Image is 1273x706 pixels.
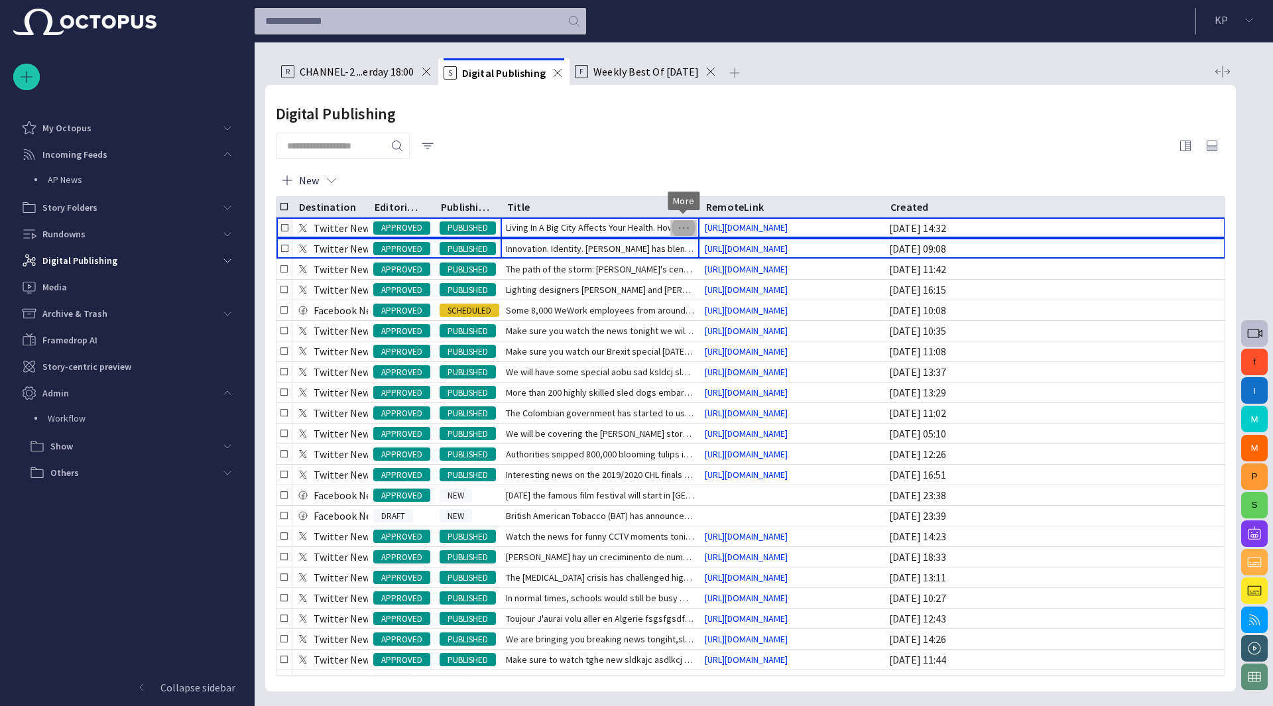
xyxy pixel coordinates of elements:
p: Twitter News [314,467,375,483]
div: AP News [21,168,241,194]
div: Created [890,200,928,213]
div: Publishing status [441,200,490,213]
h2: Digital Publishing [276,105,396,123]
span: Burno hoy hay un creciminento de numero de cooronavirus [506,550,694,563]
p: Facebook News [314,302,383,318]
span: APPROVED [373,243,430,256]
p: Twitter News [314,549,375,565]
span: We are bringing you breaking news tongiht,sl,,s d sdacasdc a [506,632,694,646]
p: Story Folders [42,201,97,214]
p: Twitter News [314,282,375,298]
span: APPROVED [373,345,430,359]
p: Framedrop AI [42,333,97,347]
div: 1/14/2021 11:51 [889,673,946,687]
div: 4/9/2019 11:02 [889,406,946,420]
ul: main menu [13,115,241,486]
a: [URL][DOMAIN_NAME] [699,632,793,646]
p: F [575,65,588,78]
span: APPROVED [373,386,430,400]
span: APPROVED [373,551,430,564]
a: [URL][DOMAIN_NAME] [699,468,793,481]
span: Make sure to watch tghe new sldkajc asdlkcj asdlkcj sadlck;j [506,653,694,666]
p: Twitter News [314,241,375,257]
button: I [1241,377,1268,404]
div: 7/20/2020 23:38 [889,488,946,502]
span: The US Supreme Court on Wednesday granted a request by Presi [506,674,694,687]
div: Framedrop AI [13,327,241,353]
span: PUBLISHED [440,386,496,400]
span: Make sure you watch our Brexit special today at 1700. [506,345,694,358]
span: In normal times, schools would still be busy with students s [506,591,694,605]
span: PUBLISHED [440,469,496,482]
span: Living In A Big City Affects Your Health. How? Watch our Hea [506,221,694,234]
span: Weekly Best Of [DATE] [593,65,699,78]
span: APPROVED [373,613,430,626]
span: PUBLISHED [440,284,496,297]
div: Workflow [21,406,241,433]
span: APPROVED [373,221,430,235]
a: [URL][DOMAIN_NAME] [699,612,793,625]
span: NEW [440,489,472,502]
p: Twitter News [314,569,375,585]
p: Twitter News [314,323,375,339]
a: [URL][DOMAIN_NAME] [699,324,793,337]
span: Innovation. Identity. Madonna has blended all of these and m [506,242,694,255]
div: 8/22/2018 14:32 [889,221,946,235]
a: [URL][DOMAIN_NAME] [699,283,793,296]
span: Interesting news on the 2019/2020 CHL finals in tnoguht news [506,468,694,481]
button: New [276,168,343,192]
p: Twitter News [314,446,375,462]
span: CHANNEL-2 ...erday 18:00 [300,65,414,78]
span: Authorities snipped 800,000 blooming tulips in eastern Japan [506,447,694,461]
p: Facebook News [314,508,383,524]
p: Collapse sidebar [160,679,235,695]
span: APPROVED [373,469,430,482]
div: 9/28/2018 10:35 [889,324,946,338]
div: FWeekly Best Of [DATE] [570,58,723,85]
p: Twitter News [314,364,375,380]
button: S [1241,492,1268,518]
span: APPROVED [373,325,430,338]
span: PUBLISHED [440,571,496,585]
span: PUBLISHED [440,221,496,235]
a: [URL][DOMAIN_NAME] [699,345,793,358]
a: [URL][DOMAIN_NAME] [699,221,793,234]
img: Octopus News Room [13,9,156,35]
span: APPROVED [373,263,430,276]
p: Facebook News [314,487,383,503]
p: Story-centric preview [42,360,131,373]
span: APPROVED [373,448,430,461]
div: 7/30/2020 18:33 [889,550,946,564]
button: M [1241,406,1268,432]
p: Rundowns [42,227,86,241]
p: My Octopus [42,121,91,135]
div: 9/21/2020 11:44 [889,652,946,667]
div: 9/4/2018 09:08 [889,241,946,256]
span: APPROVED [373,304,430,318]
p: R [281,65,294,78]
span: The path of the storm: Florence's center will approach the N [506,263,694,276]
div: 9/13/2018 11:42 [889,262,946,276]
span: NEW [440,674,472,687]
a: [URL][DOMAIN_NAME] [699,242,793,255]
span: PUBLISHED [440,325,496,338]
div: 8/20/2020 10:27 [889,591,946,605]
a: [URL][DOMAIN_NAME] [699,653,793,666]
div: 4/1/2019 13:29 [889,385,946,400]
button: KP [1204,8,1265,32]
span: More than 200 highly skilled sled dogs embark on a 300-kilom [506,386,694,399]
span: APPROVED [373,284,430,297]
span: Some 8,000 WeWork employees from around the world descend on [506,304,694,317]
span: APPROVED [373,407,430,420]
span: PUBLISHED [440,243,496,256]
span: PUBLISHED [440,345,496,359]
span: Toujour J'aurai volu aller en Algerie fsgsfgsdfgsdfgsdfgdfsg [506,612,694,625]
div: 7/23/2020 14:23 [889,529,946,544]
span: PUBLISHED [440,407,496,420]
span: APPROVED [373,633,430,646]
span: Lighting designers Motoko Ishii and Akari-Lisa Ishii present [506,283,694,296]
button: M [1241,435,1268,461]
p: Media [42,280,67,294]
div: 4/23/2020 16:51 [889,467,946,482]
div: 4/17/2019 05:10 [889,426,946,441]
